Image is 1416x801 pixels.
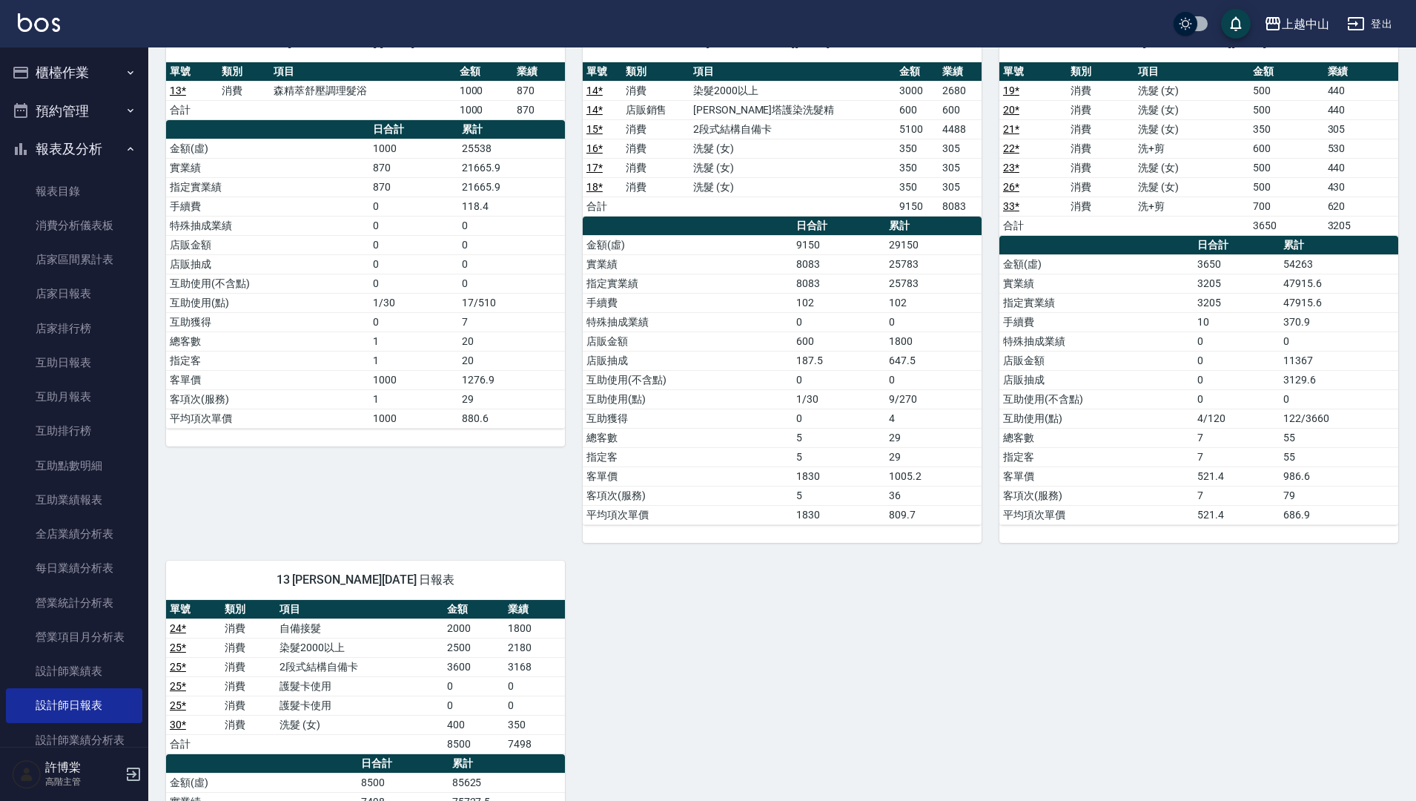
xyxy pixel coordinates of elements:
[999,312,1194,332] td: 手續費
[1280,332,1398,351] td: 0
[999,332,1194,351] td: 特殊抽成業績
[45,760,121,775] h5: 許博棠
[1194,236,1280,255] th: 日合計
[1280,293,1398,312] td: 47915.6
[6,311,142,346] a: 店家排行榜
[504,619,565,638] td: 1800
[166,197,369,216] td: 手續費
[513,62,565,82] th: 業績
[689,62,896,82] th: 項目
[1280,447,1398,467] td: 55
[885,254,982,274] td: 25783
[896,197,939,216] td: 9150
[6,130,142,168] button: 報表及分析
[999,467,1194,486] td: 客單價
[583,389,793,409] td: 互助使用(點)
[1280,486,1398,505] td: 79
[458,139,565,158] td: 25538
[999,62,1398,236] table: a dense table
[1194,274,1280,293] td: 3205
[513,81,565,100] td: 870
[1194,428,1280,447] td: 7
[896,139,939,158] td: 350
[369,216,459,235] td: 0
[6,208,142,243] a: 消費分析儀表板
[276,657,443,676] td: 2段式結構自備卡
[6,92,142,131] button: 預約管理
[443,696,504,715] td: 0
[6,277,142,311] a: 店家日報表
[1067,158,1134,177] td: 消費
[885,217,982,236] th: 累計
[793,389,885,409] td: 1/30
[449,754,565,774] th: 累計
[166,600,565,754] table: a dense table
[458,409,565,428] td: 880.6
[276,676,443,696] td: 護髮卡使用
[276,715,443,734] td: 洗髮 (女)
[6,174,142,208] a: 報表目錄
[1249,119,1323,139] td: 350
[18,13,60,32] img: Logo
[504,734,565,754] td: 7498
[449,773,565,792] td: 85625
[896,100,939,119] td: 600
[270,81,456,100] td: 森精萃舒壓調理髮浴
[369,351,459,370] td: 1
[166,139,369,158] td: 金額(虛)
[218,62,270,82] th: 類別
[6,380,142,414] a: 互助月報表
[166,177,369,197] td: 指定實業績
[885,235,982,254] td: 29150
[504,638,565,657] td: 2180
[1194,351,1280,370] td: 0
[45,775,121,788] p: 高階主管
[1194,505,1280,524] td: 521.4
[583,486,793,505] td: 客項次(服務)
[443,715,504,734] td: 400
[885,274,982,293] td: 25783
[1249,158,1323,177] td: 500
[369,254,459,274] td: 0
[999,370,1194,389] td: 店販抽成
[1324,81,1398,100] td: 440
[458,389,565,409] td: 29
[166,409,369,428] td: 平均項次單價
[689,119,896,139] td: 2段式結構自備卡
[583,235,793,254] td: 金額(虛)
[369,177,459,197] td: 870
[270,62,456,82] th: 項目
[1067,100,1134,119] td: 消費
[369,312,459,332] td: 0
[166,293,369,312] td: 互助使用(點)
[6,517,142,551] a: 全店業績分析表
[1221,9,1251,39] button: save
[885,389,982,409] td: 9/270
[166,773,357,792] td: 金額(虛)
[443,734,504,754] td: 8500
[1194,409,1280,428] td: 4/120
[793,467,885,486] td: 1830
[583,505,793,524] td: 平均項次單價
[999,62,1067,82] th: 單號
[885,351,982,370] td: 647.5
[1280,351,1398,370] td: 11367
[999,447,1194,467] td: 指定客
[504,715,565,734] td: 350
[1280,428,1398,447] td: 55
[1194,293,1280,312] td: 3205
[1134,158,1249,177] td: 洗髮 (女)
[1134,100,1249,119] td: 洗髮 (女)
[166,332,369,351] td: 總客數
[999,293,1194,312] td: 指定實業績
[583,332,793,351] td: 店販金額
[939,119,982,139] td: 4488
[184,573,547,587] span: 13 [PERSON_NAME][DATE] 日報表
[999,505,1194,524] td: 平均項次單價
[939,197,982,216] td: 8083
[1249,177,1323,197] td: 500
[166,312,369,332] td: 互助獲得
[939,139,982,158] td: 305
[885,447,982,467] td: 29
[221,696,276,715] td: 消費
